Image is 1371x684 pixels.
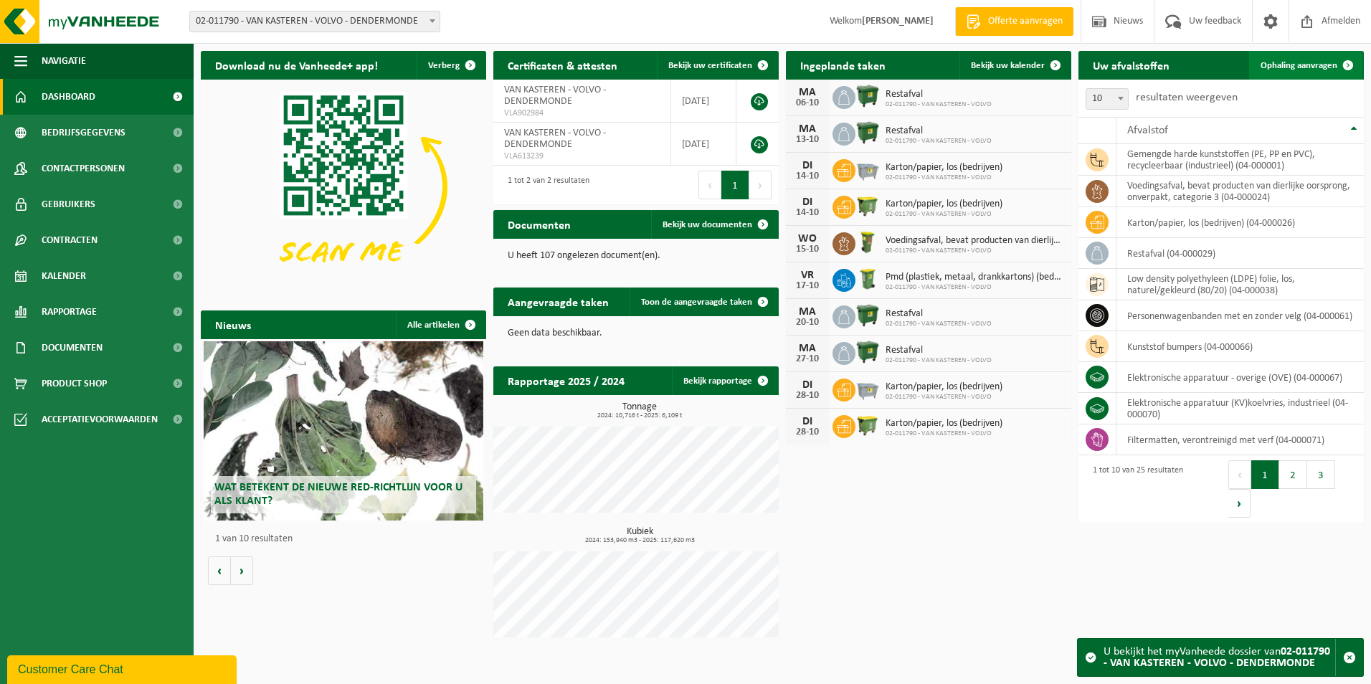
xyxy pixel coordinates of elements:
td: gemengde harde kunststoffen (PE, PP en PVC), recycleerbaar (industrieel) (04-000001) [1116,144,1364,176]
span: 2024: 153,940 m3 - 2025: 117,620 m3 [501,537,779,544]
div: MA [793,306,822,318]
span: Restafval [886,308,992,320]
div: 28-10 [793,427,822,437]
img: Download de VHEPlus App [201,80,486,294]
div: 06-10 [793,98,822,108]
span: Afvalstof [1127,125,1168,136]
button: Previous [1228,460,1251,489]
a: Bekijk uw documenten [651,210,777,239]
td: elektronische apparatuur - overige (OVE) (04-000067) [1116,362,1364,393]
span: 2024: 10,716 t - 2025: 6,109 t [501,412,779,419]
span: 02-011790 - VAN KASTEREN - VOLVO [886,174,1002,182]
a: Ophaling aanvragen [1249,51,1362,80]
td: karton/papier, los (bedrijven) (04-000026) [1116,207,1364,238]
span: VAN KASTEREN - VOLVO - DENDERMONDE [504,128,606,150]
span: VLA902984 [504,108,660,119]
span: Restafval [886,125,992,137]
span: Dashboard [42,79,95,115]
div: 20-10 [793,318,822,328]
span: 02-011790 - VAN KASTEREN - VOLVO [886,393,1002,402]
a: Bekijk rapportage [672,366,777,395]
td: low density polyethyleen (LDPE) folie, los, naturel/gekleurd (80/20) (04-000038) [1116,269,1364,300]
img: WB-1100-HPE-GN-01 [855,120,880,145]
span: 02-011790 - VAN KASTEREN - VOLVO [886,356,992,365]
span: Pmd (plastiek, metaal, drankkartons) (bedrijven) [886,272,1064,283]
div: 13-10 [793,135,822,145]
div: DI [793,196,822,208]
span: 02-011790 - VAN KASTEREN - VOLVO - DENDERMONDE [189,11,440,32]
h2: Rapportage 2025 / 2024 [493,366,639,394]
button: Verberg [417,51,485,80]
span: Bekijk uw kalender [971,61,1045,70]
span: VAN KASTEREN - VOLVO - DENDERMONDE [504,85,606,107]
button: Next [1228,489,1251,518]
span: 02-011790 - VAN KASTEREN - VOLVO [886,247,1064,255]
span: 02-011790 - VAN KASTEREN - VOLVO - DENDERMONDE [190,11,440,32]
span: 10 [1086,88,1129,110]
td: kunststof bumpers (04-000066) [1116,331,1364,362]
span: Ophaling aanvragen [1261,61,1337,70]
strong: 02-011790 - VAN KASTEREN - VOLVO - DENDERMONDE [1104,646,1330,669]
img: WB-0240-HPE-GN-50 [855,267,880,291]
td: [DATE] [671,123,736,166]
p: 1 van 10 resultaten [215,534,479,544]
div: 14-10 [793,208,822,218]
span: Gebruikers [42,186,95,222]
span: VLA613239 [504,151,660,162]
span: 02-011790 - VAN KASTEREN - VOLVO [886,283,1064,292]
span: 02-011790 - VAN KASTEREN - VOLVO [886,210,1002,219]
span: Bekijk uw certificaten [668,61,752,70]
td: restafval (04-000029) [1116,238,1364,269]
img: WB-1100-HPE-GN-01 [855,84,880,108]
span: 02-011790 - VAN KASTEREN - VOLVO [886,137,992,146]
span: Voedingsafval, bevat producten van dierlijke oorsprong, onverpakt, categorie 3 [886,235,1064,247]
span: Bedrijfsgegevens [42,115,125,151]
div: MA [793,123,822,135]
span: Documenten [42,330,103,366]
button: Vorige [208,556,231,585]
span: Kalender [42,258,86,294]
button: Previous [698,171,721,199]
div: 14-10 [793,171,822,181]
span: Restafval [886,345,992,356]
div: 27-10 [793,354,822,364]
button: 1 [721,171,749,199]
a: Wat betekent de nieuwe RED-richtlijn voor u als klant? [204,341,483,521]
h2: Nieuws [201,310,265,338]
button: 3 [1307,460,1335,489]
div: 17-10 [793,281,822,291]
div: DI [793,416,822,427]
span: Rapportage [42,294,97,330]
h2: Aangevraagde taken [493,288,623,315]
h2: Certificaten & attesten [493,51,632,79]
img: WB-1100-HPE-GN-50 [855,194,880,218]
span: Offerte aanvragen [985,14,1066,29]
h2: Documenten [493,210,585,238]
a: Bekijk uw kalender [959,51,1070,80]
td: voedingsafval, bevat producten van dierlijke oorsprong, onverpakt, categorie 3 (04-000024) [1116,176,1364,207]
div: MA [793,343,822,354]
span: 02-011790 - VAN KASTEREN - VOLVO [886,429,1002,438]
p: U heeft 107 ongelezen document(en). [508,251,764,261]
span: Toon de aangevraagde taken [641,298,752,307]
h3: Kubiek [501,527,779,544]
img: WB-0060-HPE-GN-50 [855,230,880,255]
span: Wat betekent de nieuwe RED-richtlijn voor u als klant? [214,482,462,507]
span: Acceptatievoorwaarden [42,402,158,437]
div: DI [793,160,822,171]
span: Karton/papier, los (bedrijven) [886,199,1002,210]
span: 02-011790 - VAN KASTEREN - VOLVO [886,320,992,328]
button: Next [749,171,772,199]
img: WB-1100-HPE-GN-01 [855,340,880,364]
iframe: chat widget [7,652,239,684]
img: WB-2500-GAL-GY-01 [855,376,880,401]
h2: Download nu de Vanheede+ app! [201,51,392,79]
span: Karton/papier, los (bedrijven) [886,418,1002,429]
div: WO [793,233,822,244]
div: 1 tot 10 van 25 resultaten [1086,459,1183,519]
div: 28-10 [793,391,822,401]
img: WB-2500-GAL-GY-01 [855,157,880,181]
button: 2 [1279,460,1307,489]
div: 1 tot 2 van 2 resultaten [501,169,589,201]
